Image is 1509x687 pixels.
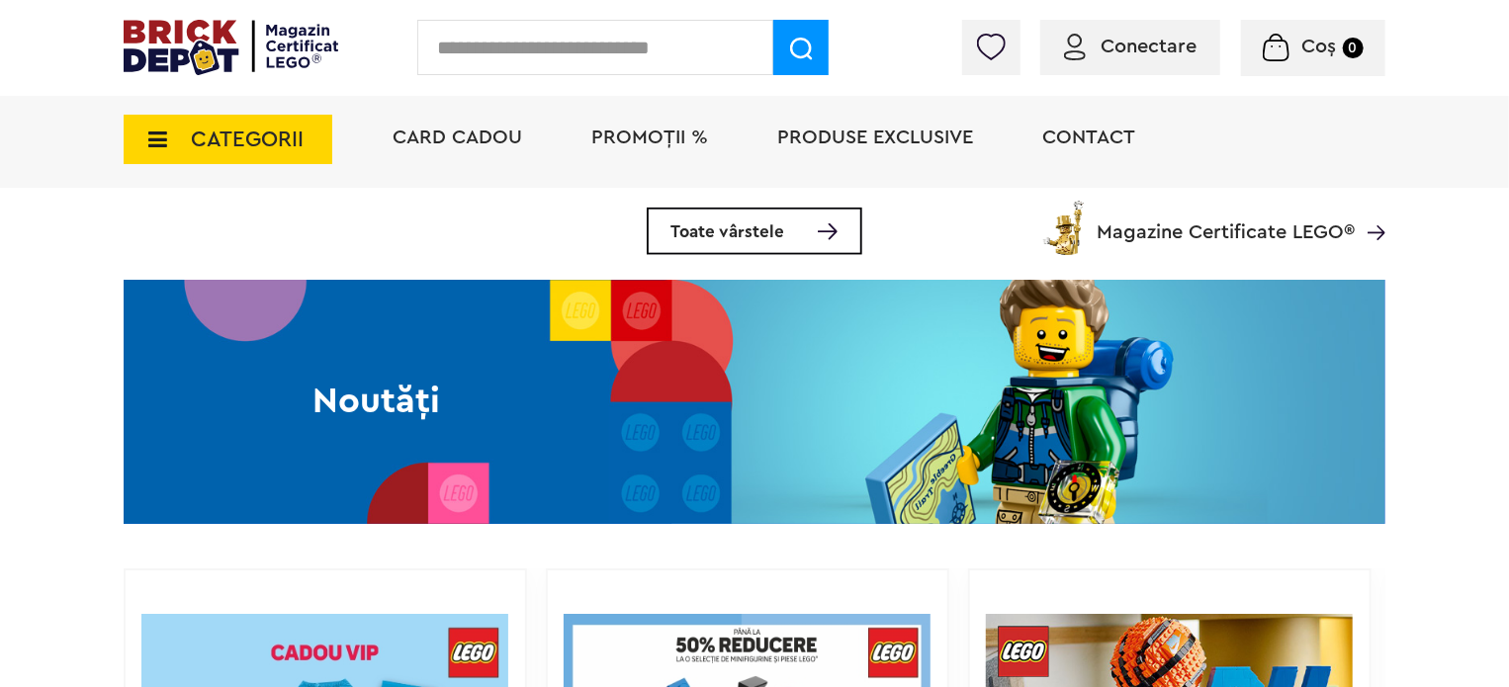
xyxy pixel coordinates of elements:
[1355,197,1385,216] a: Magazine Certificate LEGO®
[191,129,304,150] span: CATEGORII
[1343,38,1364,58] small: 0
[1101,37,1197,56] span: Conectare
[591,128,708,147] a: PROMOȚII %
[777,128,973,147] a: Produse exclusive
[393,128,522,147] a: Card Cadou
[124,384,628,419] h2: Noutăți
[124,280,1385,524] a: NoutățiNoutăți
[1302,37,1337,56] span: Coș
[124,280,1385,524] img: Noutăți
[1097,197,1355,242] span: Magazine Certificate LEGO®
[1042,128,1135,147] a: Contact
[1064,37,1197,56] a: Conectare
